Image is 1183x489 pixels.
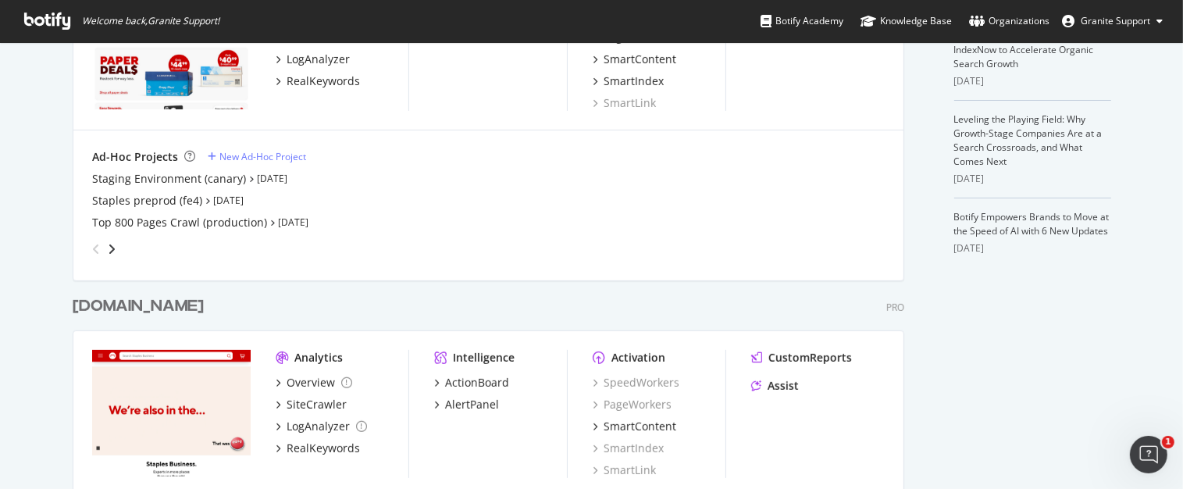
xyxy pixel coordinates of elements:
a: SmartLink [593,95,656,111]
a: SmartContent [593,52,676,67]
a: Why Mid-Sized Brands Should Use IndexNow to Accelerate Organic Search Growth [954,29,1103,70]
a: PageWorkers [593,397,672,412]
div: RealKeywords [287,441,360,456]
a: SmartIndex [593,441,664,456]
div: LogAnalyzer [287,52,350,67]
div: Intelligence [453,350,515,366]
div: LogAnalyzer [287,419,350,434]
div: angle-left [86,237,106,262]
div: AlertPanel [445,397,499,412]
div: Organizations [969,13,1049,29]
a: RealKeywords [276,441,360,456]
div: SmartIndex [604,73,664,89]
a: [DOMAIN_NAME] [73,295,210,318]
a: LogAnalyzer [276,419,367,434]
a: SmartContent [593,419,676,434]
a: SiteCrawler [276,397,347,412]
div: Knowledge Base [861,13,952,29]
a: SmartLink [593,462,656,478]
a: CustomReports [751,350,852,366]
div: Activation [611,350,665,366]
div: Assist [768,378,799,394]
span: 1 [1162,436,1174,448]
a: Botify Empowers Brands to Move at the Speed of AI with 6 New Updates [954,210,1110,237]
div: Ad-Hoc Projects [92,149,178,165]
div: Botify Academy [761,13,843,29]
a: SmartIndex [593,73,664,89]
div: [DOMAIN_NAME] [73,295,204,318]
a: [DATE] [257,172,287,185]
div: Pro [886,301,904,314]
img: staplesadvantage.com [92,350,251,477]
a: ActionBoard [434,375,509,391]
div: SmartContent [604,52,676,67]
button: Granite Support [1049,9,1175,34]
div: ActionBoard [445,375,509,391]
a: LogAnalyzer [276,52,350,67]
a: Top 800 Pages Crawl (production) [92,215,267,230]
div: [DATE] [954,172,1111,186]
a: AlertPanel [434,397,499,412]
div: CustomReports [768,350,852,366]
a: RealKeywords [276,73,360,89]
iframe: Intercom live chat [1130,436,1167,473]
a: Assist [751,378,799,394]
a: Leveling the Playing Field: Why Growth-Stage Companies Are at a Search Crossroads, and What Comes... [954,112,1103,168]
div: Overview [287,375,335,391]
a: SpeedWorkers [593,375,679,391]
div: angle-right [106,241,117,257]
a: New Ad-Hoc Project [208,150,306,163]
div: SiteCrawler [287,397,347,412]
div: SmartContent [604,419,676,434]
span: Welcome back, Granite Support ! [82,15,219,27]
div: [DATE] [954,241,1111,255]
a: Staples preprod (fe4) [92,193,202,209]
div: Analytics [294,350,343,366]
a: Overview [276,375,352,391]
div: New Ad-Hoc Project [219,150,306,163]
a: [DATE] [278,216,308,229]
a: [DATE] [213,194,244,207]
div: RealKeywords [287,73,360,89]
a: Staging Environment (canary) [92,171,246,187]
span: Granite Support [1081,14,1150,27]
div: [DATE] [954,74,1111,88]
